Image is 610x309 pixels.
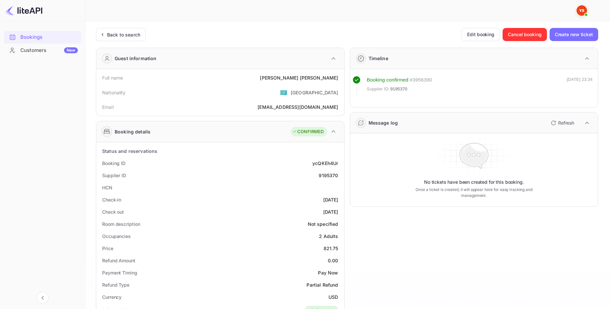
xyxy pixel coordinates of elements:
[318,269,338,276] div: Pay Now
[308,221,338,227] div: Not specified
[102,172,126,179] div: Supplier ID
[115,128,150,135] div: Booking details
[102,269,137,276] div: Payment Timing
[324,245,338,252] div: 821.75
[407,187,541,199] p: Once a ticket is created, it will appear here for easy tracking and management.
[323,196,338,203] div: [DATE]
[258,104,338,110] div: [EMAIL_ADDRESS][DOMAIN_NAME]
[367,76,409,84] div: Booking confirmed
[319,172,338,179] div: 9195370
[312,160,338,167] div: ycQKEh4Ur
[20,47,78,54] div: Customers
[280,86,287,98] span: United States
[115,55,157,62] div: Guest information
[547,118,577,128] button: Refresh
[102,245,113,252] div: Price
[102,233,131,240] div: Occupancies
[37,292,49,304] button: Collapse navigation
[102,160,125,167] div: Booking ID
[102,208,124,215] div: Check out
[4,44,81,56] a: CustomersNew
[291,89,338,96] div: [GEOGRAPHIC_DATA]
[102,221,140,227] div: Room description
[462,28,500,41] button: Edit booking
[550,28,598,41] button: Create new ticket
[102,148,157,154] div: Status and reservations
[64,47,78,53] div: New
[367,86,390,92] span: Supplier ID:
[503,28,547,41] button: Cancel booking
[4,31,81,44] div: Bookings
[102,196,121,203] div: Check-in
[102,257,135,264] div: Refund Amount
[292,129,324,135] div: CONFIRMED
[558,119,574,126] p: Refresh
[369,55,388,62] div: Timeline
[102,184,112,191] div: HCN
[102,104,114,110] div: Email
[102,281,129,288] div: Refund Type
[260,74,338,81] div: [PERSON_NAME] [PERSON_NAME]
[323,208,338,215] div: [DATE]
[328,257,338,264] div: 0.00
[20,34,78,41] div: Bookings
[576,5,587,16] img: Yandex Support
[410,76,432,84] div: # 3956390
[102,89,126,96] div: Nationality
[102,74,123,81] div: Full name
[567,76,593,95] div: [DATE] 23:34
[319,233,338,240] div: 2 Adults
[328,294,338,300] div: USD
[102,294,122,300] div: Currency
[5,5,42,16] img: LiteAPI logo
[306,281,338,288] div: Partial Refund
[107,31,140,38] div: Back to search
[4,31,81,43] a: Bookings
[369,119,398,126] div: Message log
[390,86,407,92] span: 9195370
[4,44,81,57] div: CustomersNew
[424,179,524,185] p: No tickets have been created for this booking.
